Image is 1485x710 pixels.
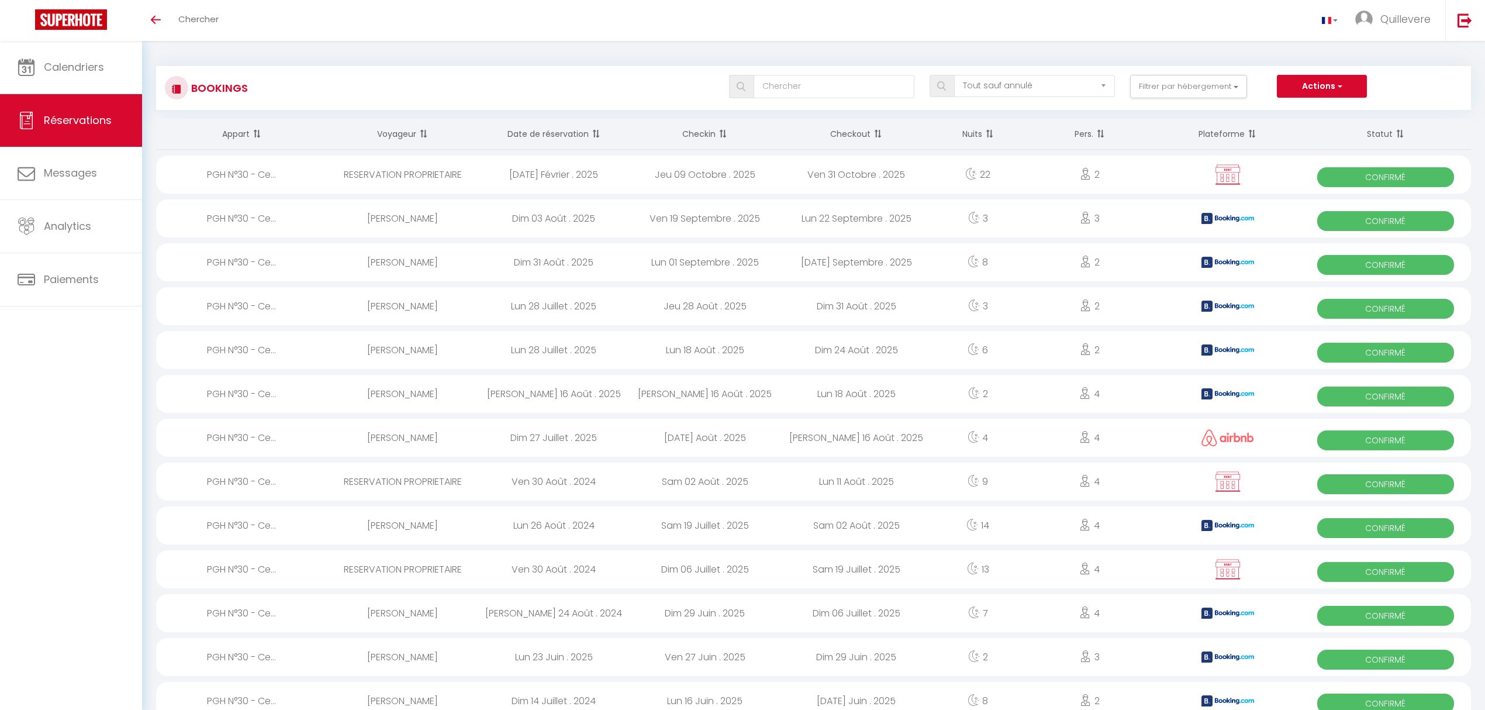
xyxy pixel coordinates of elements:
[44,113,112,127] span: Réservations
[178,13,219,25] span: Chercher
[44,272,99,287] span: Paiements
[630,119,781,150] th: Sort by checkin
[1130,75,1247,98] button: Filtrer par hébergement
[188,75,248,101] h3: Bookings
[35,9,107,30] img: Super Booking
[1380,12,1431,26] span: Quillevere
[1155,119,1300,150] th: Sort by channel
[754,75,914,98] input: Chercher
[781,119,932,150] th: Sort by checkout
[478,119,630,150] th: Sort by booking date
[1300,119,1471,150] th: Sort by status
[1458,13,1472,27] img: logout
[932,119,1024,150] th: Sort by nights
[44,219,91,233] span: Analytics
[1024,119,1155,150] th: Sort by people
[44,60,104,74] span: Calendriers
[1355,11,1373,28] img: ...
[1277,75,1367,98] button: Actions
[44,166,97,180] span: Messages
[156,119,327,150] th: Sort by rentals
[327,119,478,150] th: Sort by guest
